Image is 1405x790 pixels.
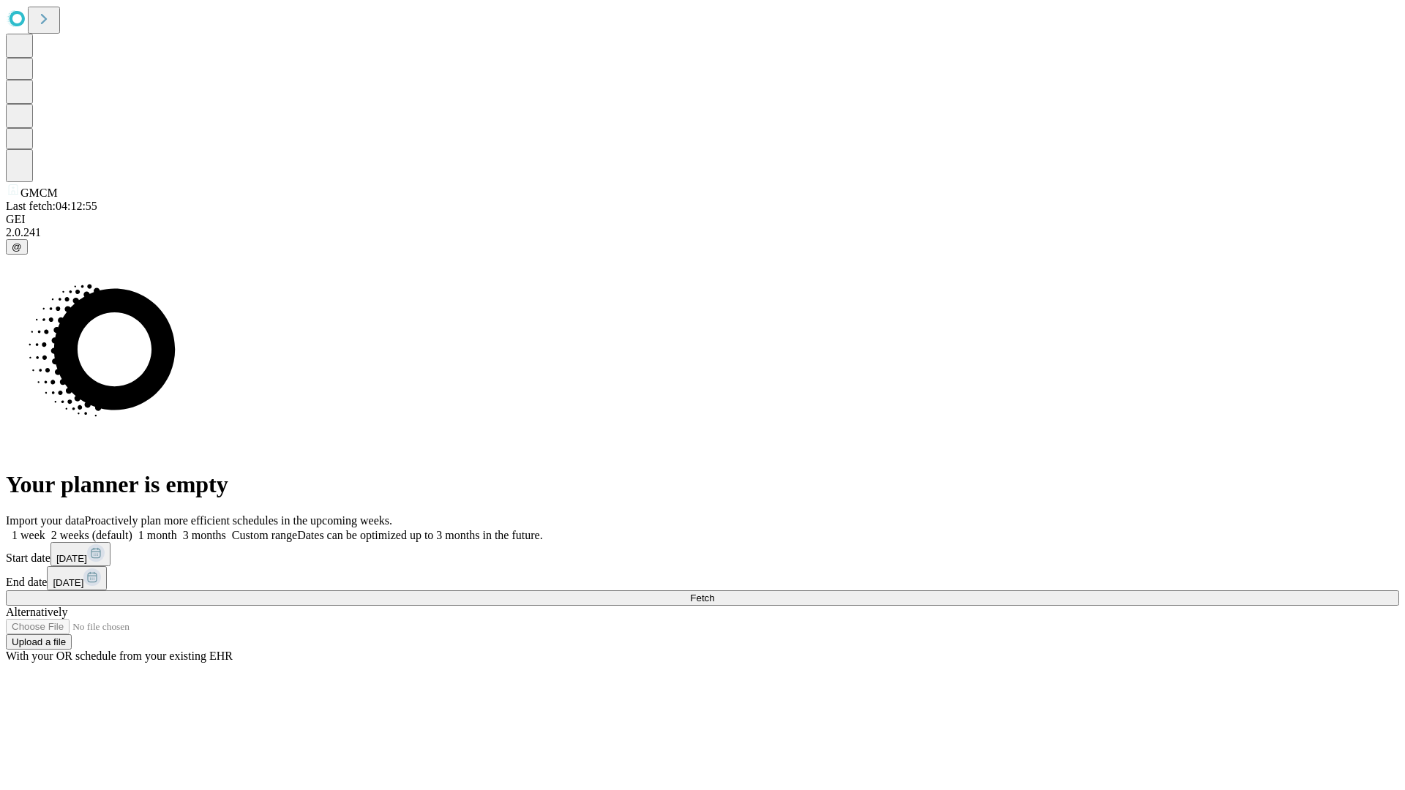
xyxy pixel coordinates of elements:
[12,529,45,541] span: 1 week
[297,529,542,541] span: Dates can be optimized up to 3 months in the future.
[690,592,714,603] span: Fetch
[47,566,107,590] button: [DATE]
[6,200,97,212] span: Last fetch: 04:12:55
[6,471,1399,498] h1: Your planner is empty
[183,529,226,541] span: 3 months
[51,529,132,541] span: 2 weeks (default)
[232,529,297,541] span: Custom range
[6,226,1399,239] div: 2.0.241
[6,213,1399,226] div: GEI
[6,606,67,618] span: Alternatively
[6,542,1399,566] div: Start date
[6,650,233,662] span: With your OR schedule from your existing EHR
[6,634,72,650] button: Upload a file
[138,529,177,541] span: 1 month
[50,542,110,566] button: [DATE]
[20,187,58,199] span: GMCM
[12,241,22,252] span: @
[53,577,83,588] span: [DATE]
[6,566,1399,590] div: End date
[6,590,1399,606] button: Fetch
[85,514,392,527] span: Proactively plan more efficient schedules in the upcoming weeks.
[6,514,85,527] span: Import your data
[56,553,87,564] span: [DATE]
[6,239,28,255] button: @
